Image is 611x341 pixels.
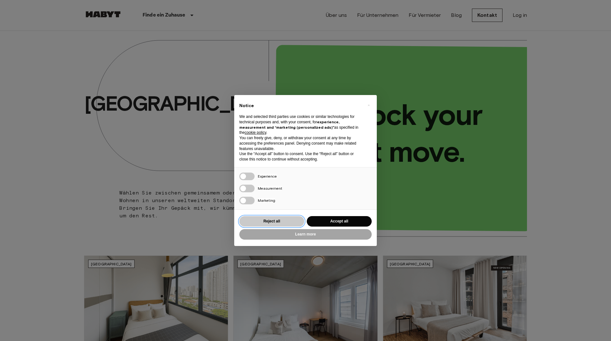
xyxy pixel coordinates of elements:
span: Measurement [258,186,282,191]
a: cookie policy [245,130,266,135]
h2: Notice [239,103,362,109]
button: Reject all [239,216,304,227]
p: You can freely give, deny, or withdraw your consent at any time by accessing the preferences pane... [239,135,362,151]
p: Use the “Accept all” button to consent. Use the “Reject all” button or close this notice to conti... [239,151,362,162]
span: Experience [258,174,277,179]
p: We and selected third parties use cookies or similar technologies for technical purposes and, wit... [239,114,362,135]
button: Learn more [239,229,372,240]
button: Accept all [307,216,372,227]
button: Close this notice [363,100,374,110]
span: × [368,101,370,109]
strong: experience, measurement and “marketing (personalized ads)” [239,119,340,130]
span: Marketing [258,198,275,203]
